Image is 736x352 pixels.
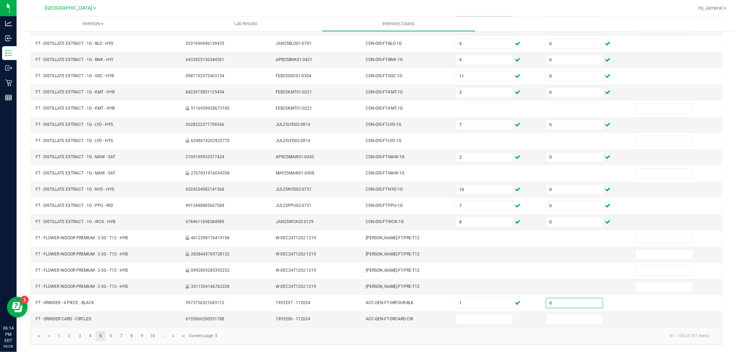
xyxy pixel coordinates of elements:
[36,235,128,240] span: FT - FLOWER INDOOR PREMIUM - 3.5G - T12 - HYB
[186,219,224,224] span: 6784611698384989
[169,331,179,341] a: Go to the next page
[7,297,28,318] iframe: Resource center
[186,203,224,208] span: 9912448885667584
[366,219,404,224] span: CON-DIS-FT-WCK-1G
[276,73,311,78] span: FEB25GSC01-0304
[276,187,312,192] span: JUL25NYD02-0731
[276,252,316,257] span: W-DEC24T1202-1219
[36,122,113,127] span: FT - DISTILLATE EXTRACT - 1G - LYD - HYS
[276,106,312,111] span: FEB25KMT01-0221
[31,327,722,345] kendo-pager: Current page: 5
[276,138,310,143] span: JUL25LYD02-0814
[3,325,13,344] p: 06:14 PM EDT
[366,106,403,111] span: CON-DIS-FT-KMT-1G
[36,57,113,62] span: FT - DISTILLATE EXTRACT - 1G - BNK - HYI
[276,41,312,46] span: JAN25BLO01-0701
[366,300,414,305] span: ACC-GEN-FT-GRFOUR-BLK
[36,284,128,289] span: FT - FLOWER INDOOR PREMIUM - 3.5G - T12 - HYB
[186,90,224,94] span: 8423975851125454
[191,138,229,143] span: 6248674202925770
[36,252,128,257] span: FT - FLOWER INDOOR PREMIUM - 3.5G - T12 - HYB
[366,284,420,289] span: [PERSON_NAME]-FT-PRE-T12
[148,331,158,341] a: Page 10
[85,331,95,341] a: Page 4
[186,300,224,305] span: 9973756321683112
[276,219,314,224] span: JAN25WCK02-0129
[276,300,310,305] span: 1993207 - 112024
[366,316,413,321] span: ACC-GEN-FT-GRCARD-CIR
[276,122,310,127] span: JUL25LYD02-0814
[36,106,115,111] span: FT - DISTILLATE EXTRACT - 1G - KMT - HYB
[36,219,115,224] span: FT - DISTILLATE EXTRACT - 1G - WCK - HYB
[191,252,229,257] span: 2838445769728132
[366,187,403,192] span: CON-DIS-FT-NYD-1G
[191,106,229,111] span: 5116959928673180
[96,331,106,341] a: Page 5
[36,171,115,175] span: FT - DISTILLATE EXTRACT - 1G - MAW - SAT
[36,138,113,143] span: FT - DISTILLATE EXTRACT - 1G - LYD - HYS
[186,187,224,192] span: 6524334982141568
[127,331,137,341] a: Page 8
[276,57,312,62] span: APR25BNK01-0421
[171,333,176,339] span: Go to the next page
[137,331,147,341] a: Page 9
[17,17,169,31] a: Inventory
[186,41,224,46] span: 5331696946139435
[698,5,723,11] span: Hi, Jamera!
[191,268,229,273] span: 0992893285392252
[186,122,224,127] span: 2628222371709366
[366,154,404,159] span: CON-DIS-FT-MAW-1G
[17,21,169,27] span: Inventory
[106,331,116,341] a: Page 6
[36,90,115,94] span: FT - DISTILLATE EXTRACT - 1G - KMT - HYB
[5,50,12,57] inline-svg: Inventory
[366,122,401,127] span: CON-DIS-FT-LYD-1G
[64,331,74,341] a: Page 2
[276,154,314,159] span: APR25MAW01-0430
[222,330,715,342] kendo-pager-info: 81 - 100 of 597 items
[34,331,44,341] a: Go to the first page
[276,268,316,273] span: W-DEC24T1202-1219
[191,235,229,240] span: 4612298176419198
[186,316,224,321] span: 6155066200551788
[75,331,85,341] a: Page 3
[322,17,475,31] a: Inventory Counts
[44,331,54,341] a: Go to the previous page
[366,57,403,62] span: CON-DIS-FT-BNK-1G
[36,203,113,208] span: FT - DISTILLATE EXTRACT - 1G - PPU - IND
[225,21,267,27] span: Lab Results
[181,333,187,339] span: Go to the last page
[46,333,52,339] span: Go to the previous page
[276,316,310,321] span: 1993206 - 112024
[36,268,128,273] span: FT - FLOWER INDOOR PREMIUM - 3.5G - T12 - HYB
[366,90,403,94] span: CON-DIS-FT-KMT-1G
[36,73,114,78] span: FT - DISTILLATE EXTRACT - 1G - GSC - HYB
[276,235,316,240] span: W-DEC24T1202-1219
[186,57,224,62] span: 6433825136344261
[54,331,64,341] a: Page 1
[366,171,404,175] span: CON-DIS-FT-MAW-1G
[5,64,12,71] inline-svg: Outbound
[169,17,322,31] a: Lab Results
[366,252,420,257] span: [PERSON_NAME]-FT-PRE-T12
[36,154,115,159] span: FT - DISTILLATE EXTRACT - 1G - MAW - SAT
[276,203,312,208] span: JUL25PPU02-0731
[5,79,12,86] inline-svg: Retail
[36,300,94,305] span: FT - GRINDER - 4 PIECE - BLACK
[366,235,420,240] span: [PERSON_NAME]-FT-PRE-T12
[366,41,402,46] span: CON-DIS-FT-BLO-1G
[373,21,424,27] span: Inventory Counts
[186,154,224,159] span: 2105199932977424
[366,138,401,143] span: CON-DIS-FT-LYD-1G
[45,5,92,11] span: [GEOGRAPHIC_DATA]
[5,35,12,42] inline-svg: Inbound
[5,94,12,101] inline-svg: Reports
[366,203,403,208] span: CON-DIS-FT-PPU-1G
[191,284,229,289] span: 3511554146762328
[366,268,420,273] span: [PERSON_NAME]-FT-PRE-T12
[3,344,13,349] p: 09/28
[36,333,42,339] span: Go to the first page
[276,90,312,94] span: FEB25KMT01-0221
[158,331,168,341] a: Page 11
